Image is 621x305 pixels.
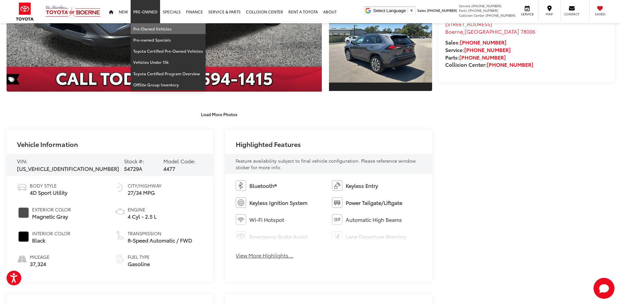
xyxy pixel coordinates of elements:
span: Sales [417,8,426,13]
h2: Highlighted Features [236,140,301,148]
a: Pre-owned Specials [131,34,206,45]
span: , [445,27,535,35]
span: [US_VEHICLE_IDENTIFICATION_NUMBER] [17,165,119,172]
span: Map [542,12,557,16]
span: Keyless Entry [346,182,378,189]
i: mileage icon [17,254,27,263]
span: ▼ [410,8,414,13]
span: 4 Cyl - 2.5 L [128,213,156,220]
img: Bluetooth® [236,180,246,191]
img: Keyless Entry [332,180,342,191]
svg: Start Chat [594,278,614,299]
img: 2023 Toyota RAV4 XLE Premium [328,24,433,83]
span: Body Style [30,182,67,189]
span: Fuel Type [128,254,150,260]
span: 37,324 [30,260,49,268]
span: Exterior Color [32,206,71,213]
span: [PHONE_NUMBER] [427,8,457,13]
a: Select Language​ [373,8,414,13]
a: Pre-Owned Vehicles [131,23,206,34]
span: Keyless Ignition System [249,199,307,206]
img: Automatic High Beams [332,214,342,225]
span: Boerne [445,27,463,35]
strong: Parts: [445,53,506,61]
span: Contact [564,12,579,16]
span: Stock #: [124,157,144,165]
a: Toyota Certified Pre-Owned Vehicles [131,45,206,57]
img: Vic Vaughan Toyota of Boerne [45,5,101,18]
a: [PHONE_NUMBER] [459,53,506,61]
span: 4477 [163,165,175,172]
span: Bluetooth® [249,182,277,189]
span: #4D4D4D [18,207,29,218]
span: Interior Color [32,230,70,237]
button: View More Highlights... [236,252,293,259]
strong: Service: [445,46,511,53]
a: Expand Photo 2 [329,14,432,92]
span: Magnetic Gray [32,213,71,220]
span: Select Language [373,8,406,13]
span: Saved [593,12,607,16]
span: City/Highway [128,182,161,189]
img: Wi-Fi Hotspot [236,214,246,225]
span: Gasoline [128,260,150,268]
span: [PHONE_NUMBER] [471,3,502,8]
a: Toyota Certified Program Overview [131,68,206,79]
span: Engine [128,206,156,213]
strong: Collision Center: [445,61,533,68]
span: Model Code: [163,157,195,165]
span: 54729A [124,165,142,172]
img: Power Tailgate/Liftgate [332,197,342,208]
a: [PHONE_NUMBER] [464,46,511,53]
span: VIN: [17,157,27,165]
a: [STREET_ADDRESS] Boerne,[GEOGRAPHIC_DATA] 78006 [445,20,535,35]
span: Service [459,3,470,8]
span: [STREET_ADDRESS] [445,20,492,27]
span: #000000 [18,231,29,242]
strong: Sales: [445,38,506,46]
span: [GEOGRAPHIC_DATA] [465,27,519,35]
img: Keyless Ignition System [236,197,246,208]
button: Load More Photos [196,108,242,120]
span: 4D Sport Utility [30,189,67,196]
a: OffSite Group Inventory [131,79,206,90]
span: Service [520,12,535,16]
span: Parts [459,8,467,13]
a: Vehicles Under 15k [131,57,206,68]
span: 78006 [521,27,535,35]
span: 8-Speed Automatic / FWD [128,237,192,244]
span: Collision Center [459,13,484,18]
h2: Vehicle Information [17,140,78,148]
span: [PHONE_NUMBER] [485,13,516,18]
span: [PHONE_NUMBER] [468,8,498,13]
span: Feature availability subject to final vehicle configuration. Please reference window sticker for ... [236,157,416,170]
span: Special [7,74,20,84]
span: Black [32,237,70,244]
a: [PHONE_NUMBER] [487,61,533,68]
span: Power Tailgate/Liftgate [346,199,402,206]
img: Fuel Economy [115,182,125,193]
button: Toggle Chat Window [594,278,614,299]
a: [PHONE_NUMBER] [460,38,506,46]
span: 27/34 MPG [128,189,161,196]
span: Transmission [128,230,192,237]
span: Mileage [30,254,49,260]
